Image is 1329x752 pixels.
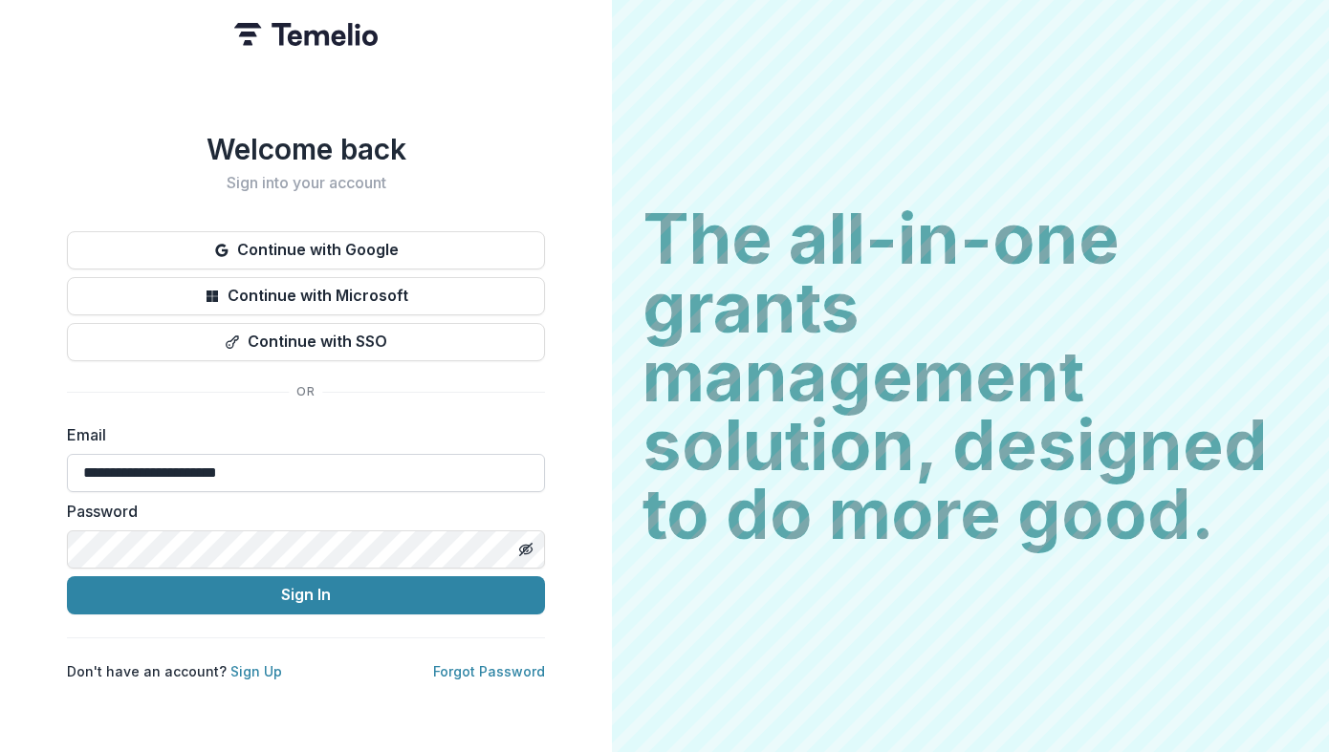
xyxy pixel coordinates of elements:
h1: Welcome back [67,132,545,166]
button: Continue with Microsoft [67,277,545,315]
button: Continue with SSO [67,323,545,361]
p: Don't have an account? [67,661,282,681]
img: Temelio [234,23,378,46]
a: Forgot Password [433,663,545,679]
label: Password [67,500,534,523]
button: Sign In [67,576,545,614]
button: Continue with Google [67,231,545,269]
h2: Sign into your account [67,174,545,192]
button: Toggle password visibility [511,534,541,565]
a: Sign Up [230,663,282,679]
label: Email [67,423,534,446]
